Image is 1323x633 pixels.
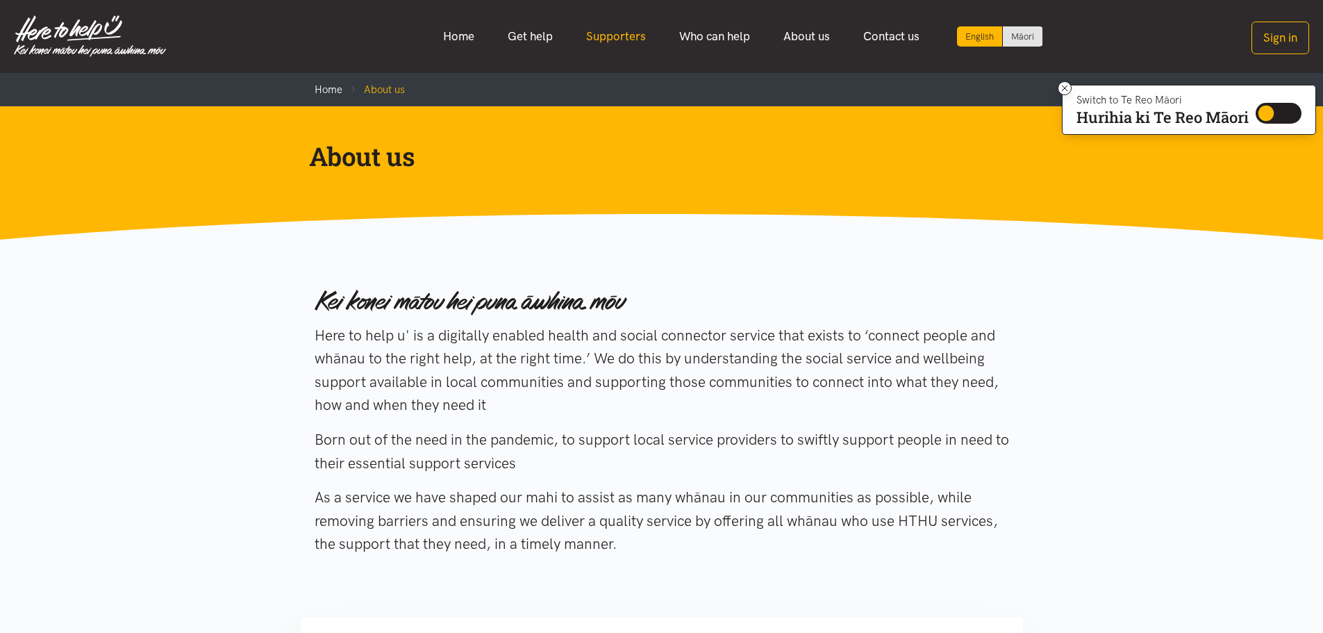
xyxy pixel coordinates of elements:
[315,486,1009,556] p: As a service we have shaped our mahi to assist as many whānau in our communities as possible, whi...
[957,26,1003,47] div: Current language
[342,81,405,98] li: About us
[14,15,166,57] img: Home
[309,140,992,173] h1: About us
[663,22,767,51] a: Who can help
[315,324,1009,417] p: Here to help u' is a digitally enabled health and social connector service that exists to ‘connec...
[426,22,491,51] a: Home
[569,22,663,51] a: Supporters
[315,83,342,96] a: Home
[1076,96,1249,104] p: Switch to Te Reo Māori
[1251,22,1309,54] button: Sign in
[1076,111,1249,124] p: Hurihia ki Te Reo Māori
[491,22,569,51] a: Get help
[847,22,936,51] a: Contact us
[315,428,1009,475] p: Born out of the need in the pandemic, to support local service providers to swiftly support peopl...
[767,22,847,51] a: About us
[1003,26,1042,47] a: Switch to Te Reo Māori
[957,26,1043,47] div: Language toggle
